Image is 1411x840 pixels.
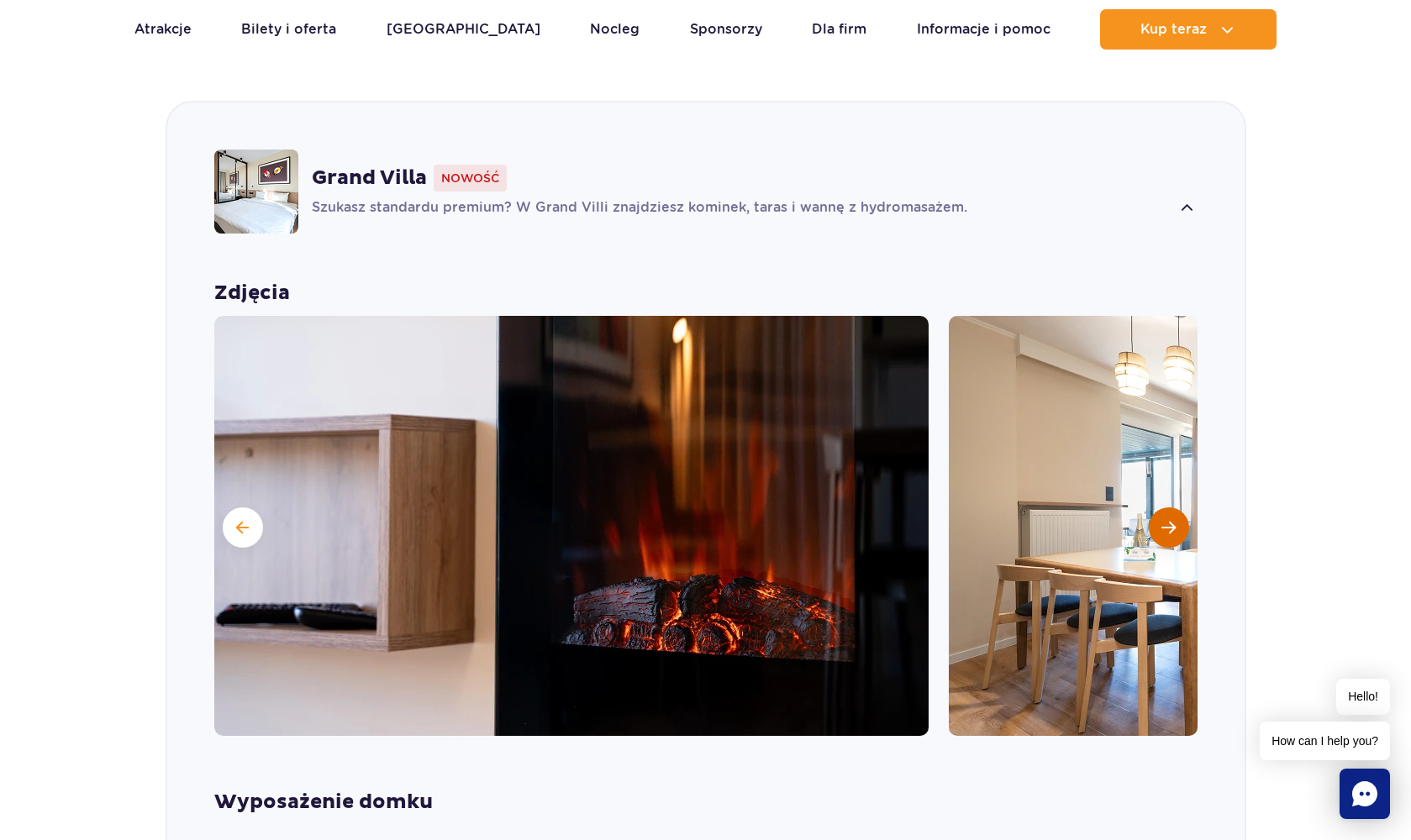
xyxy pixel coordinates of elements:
[134,9,192,50] a: Atrakcje
[590,9,640,50] a: Nocleg
[434,165,507,192] span: Nowość
[214,790,1198,815] strong: Wyposażenie domku
[241,9,336,50] a: Bilety i oferta
[690,9,762,50] a: Sponsorzy
[1340,769,1390,819] div: Chat
[1149,507,1189,548] button: Następny slajd
[1260,722,1390,760] span: How can I help you?
[917,9,1050,50] a: Informacje i pomoc
[312,165,427,191] strong: Grand Villa
[387,9,540,50] a: [GEOGRAPHIC_DATA]
[312,198,1171,218] p: Szukasz standardu premium? W Grand Villi znajdziesz kominek, taras i wannę z hydromasażem.
[812,9,866,50] a: Dla firm
[1336,679,1390,715] span: Hello!
[1140,22,1207,37] span: Kup teraz
[214,281,1198,306] strong: Zdjęcia
[1100,9,1277,50] button: Kup teraz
